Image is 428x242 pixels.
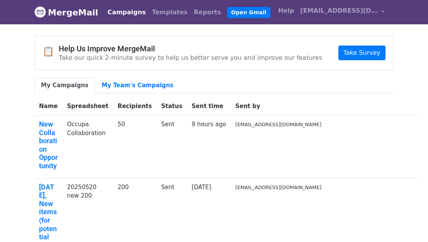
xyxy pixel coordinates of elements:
[59,44,322,53] h4: Help Us Improve MergeMail
[62,115,113,178] td: Occupa Collaboration
[192,184,211,191] a: [DATE]
[156,115,187,178] td: Sent
[104,5,149,20] a: Campaigns
[156,97,187,115] th: Status
[34,6,46,18] img: MergeMail logo
[34,97,62,115] th: Name
[192,121,226,128] a: 9 hours ago
[149,5,190,20] a: Templates
[297,3,387,21] a: [EMAIL_ADDRESS][DOMAIN_NAME]
[34,4,98,20] a: MergeMail
[113,97,157,115] th: Recipients
[187,97,231,115] th: Sent time
[275,3,297,19] a: Help
[62,97,113,115] th: Spreadsheet
[39,120,58,170] a: New Collaboration Opportunity
[227,7,270,18] a: Open Gmail
[235,184,321,190] small: [EMAIL_ADDRESS][DOMAIN_NAME]
[59,54,322,62] p: Take our quick 2-minute survey to help us better serve you and improve our features
[338,46,386,60] a: Take Survey
[34,78,95,93] a: My Campaigns
[231,97,326,115] th: Sent by
[113,115,157,178] td: 50
[235,122,321,127] small: [EMAIL_ADDRESS][DOMAIN_NAME]
[191,5,224,20] a: Reports
[95,78,180,93] a: My Team's Campaigns
[300,6,377,15] span: [EMAIL_ADDRESS][DOMAIN_NAME]
[42,46,59,57] span: 📋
